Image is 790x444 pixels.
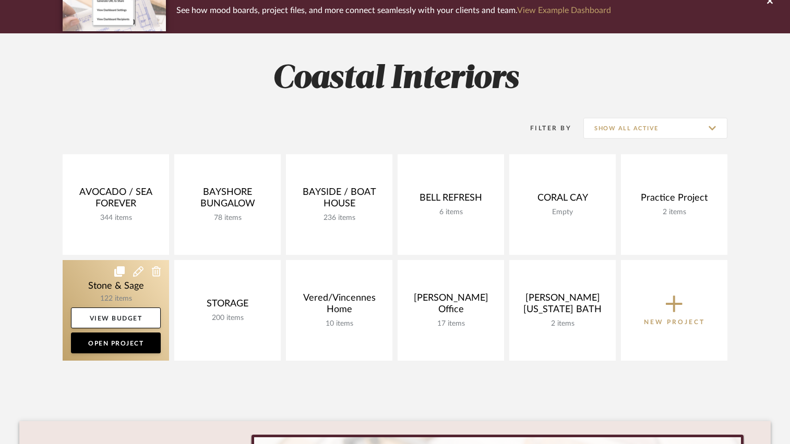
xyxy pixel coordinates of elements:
[183,314,272,323] div: 200 items
[176,3,611,18] p: See how mood boards, project files, and more connect seamlessly with your clients and team.
[518,208,607,217] div: Empty
[518,319,607,328] div: 2 items
[183,187,272,214] div: BAYSHORE BUNGALOW
[406,292,496,319] div: [PERSON_NAME] Office
[629,208,719,217] div: 2 items
[71,332,161,353] a: Open Project
[71,187,161,214] div: AVOCADO / SEA FOREVER
[629,192,719,208] div: Practice Project
[406,208,496,217] div: 6 items
[183,214,272,223] div: 78 items
[517,123,571,133] div: Filter By
[294,319,384,328] div: 10 items
[518,192,607,208] div: CORAL CAY
[294,214,384,223] div: 236 items
[518,292,607,319] div: [PERSON_NAME] [US_STATE] BATH
[621,260,727,361] button: New Project
[71,307,161,328] a: View Budget
[406,192,496,208] div: BELL REFRESH
[517,6,611,15] a: View Example Dashboard
[19,59,771,98] h2: Coastal Interiors
[71,214,161,223] div: 344 items
[406,319,496,328] div: 17 items
[294,292,384,319] div: Vered/Vincennes Home
[644,317,705,327] p: New Project
[183,298,272,314] div: STORAGE
[294,187,384,214] div: BAYSIDE / BOAT HOUSE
